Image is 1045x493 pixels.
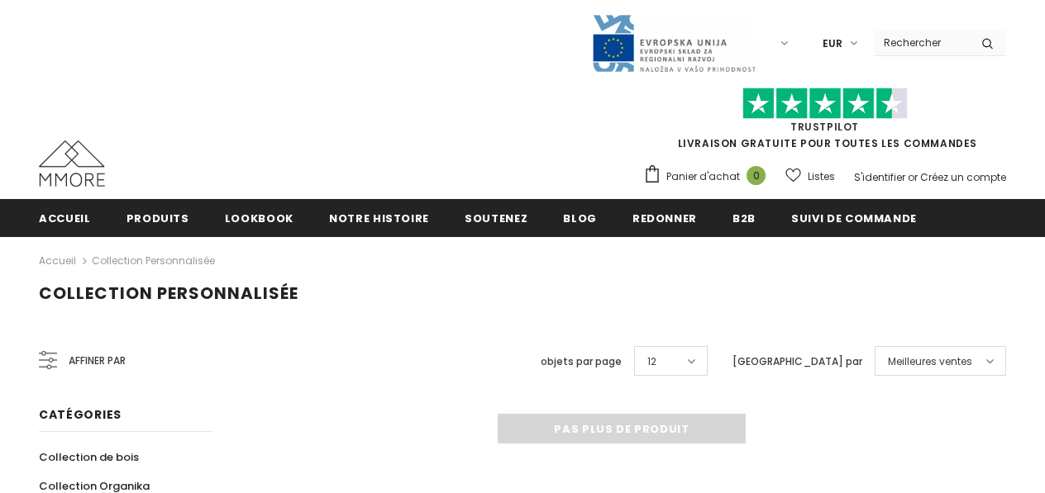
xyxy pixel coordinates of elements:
[69,352,126,370] span: Affiner par
[632,199,697,236] a: Redonner
[908,170,918,184] span: or
[874,31,969,55] input: Search Site
[329,211,429,226] span: Notre histoire
[465,199,527,236] a: soutenez
[791,199,917,236] a: Suivi de commande
[666,168,740,185] span: Panier d'achat
[888,353,972,370] span: Meilleures ventes
[39,211,91,226] span: Accueil
[647,353,656,370] span: 12
[39,282,298,305] span: Collection personnalisée
[39,449,139,465] span: Collection de bois
[747,166,766,185] span: 0
[854,170,905,184] a: S'identifier
[732,211,756,226] span: B2B
[225,199,293,236] a: Lookbook
[643,164,774,189] a: Panier d'achat 0
[808,168,835,185] span: Listes
[790,120,859,134] a: TrustPilot
[732,199,756,236] a: B2B
[732,353,862,370] label: [GEOGRAPHIC_DATA] par
[563,211,597,226] span: Blog
[39,199,91,236] a: Accueil
[329,199,429,236] a: Notre histoire
[225,211,293,226] span: Lookbook
[591,36,756,50] a: Javni Razpis
[541,353,622,370] label: objets par page
[591,13,756,73] img: Javni Razpis
[92,254,215,268] a: Collection personnalisée
[823,36,842,52] span: EUR
[465,211,527,226] span: soutenez
[39,406,122,423] span: Catégories
[920,170,1006,184] a: Créez un compte
[39,140,105,187] img: Cas MMORE
[563,199,597,236] a: Blog
[39,443,139,472] a: Collection de bois
[39,251,76,271] a: Accueil
[742,88,908,120] img: Faites confiance aux étoiles pilotes
[791,211,917,226] span: Suivi de commande
[632,211,697,226] span: Redonner
[785,162,835,191] a: Listes
[643,95,1006,150] span: LIVRAISON GRATUITE POUR TOUTES LES COMMANDES
[126,199,189,236] a: Produits
[126,211,189,226] span: Produits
